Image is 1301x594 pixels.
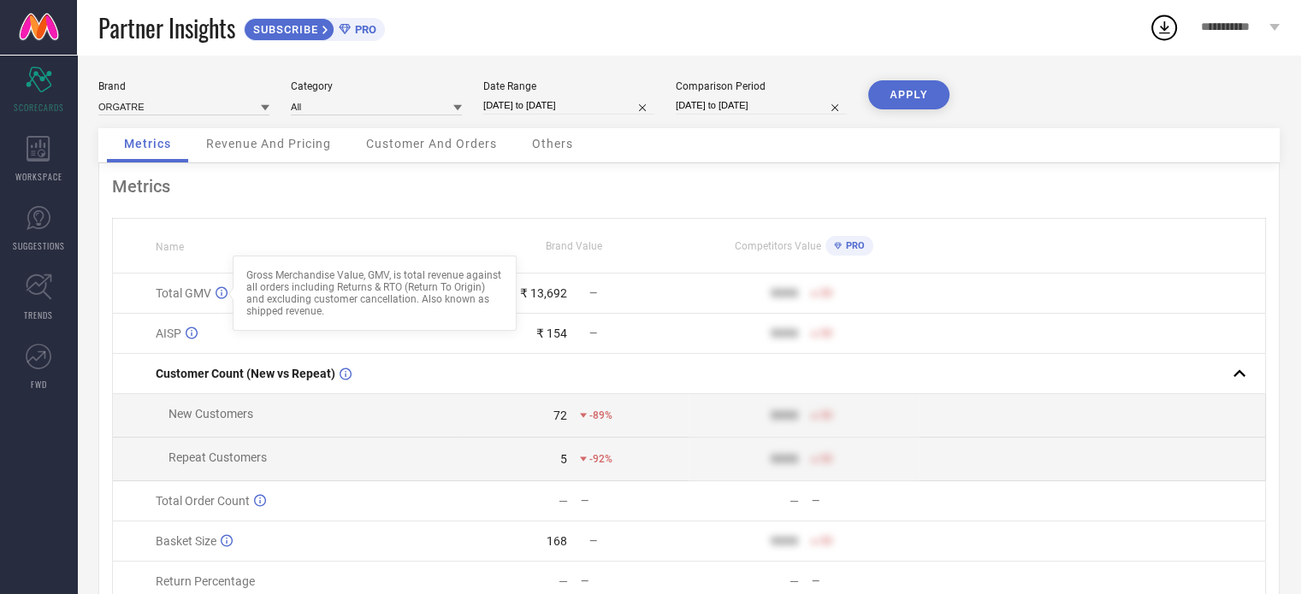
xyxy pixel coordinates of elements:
[112,176,1266,197] div: Metrics
[13,239,65,252] span: SUGGESTIONS
[124,137,171,150] span: Metrics
[65,101,153,112] div: Domain Overview
[546,240,602,252] span: Brand Value
[771,409,798,422] div: 9999
[820,327,832,339] span: 50
[676,80,847,92] div: Comparison Period
[98,80,269,92] div: Brand
[812,575,919,587] div: —
[156,286,211,300] span: Total GMV
[536,326,567,340] div: ₹ 154
[27,44,41,58] img: website_grey.svg
[559,494,568,508] div: —
[820,409,832,421] span: 50
[547,534,567,548] div: 168
[156,494,250,508] span: Total Order Count
[169,407,253,421] span: New Customers
[868,80,949,109] button: APPLY
[820,287,832,299] span: 50
[771,326,798,340] div: 9999
[789,494,799,508] div: —
[291,80,462,92] div: Category
[842,240,865,251] span: PRO
[589,535,597,547] span: —
[156,534,216,548] span: Basket Size
[27,27,41,41] img: logo_orange.svg
[676,97,847,115] input: Select comparison period
[581,575,688,587] div: —
[812,495,919,507] div: —
[46,99,60,113] img: tab_domain_overview_orange.svg
[156,367,335,380] span: Customer Count (New vs Repeat)
[156,574,255,588] span: Return Percentage
[245,23,322,36] span: SUBSCRIBE
[735,240,821,252] span: Competitors Value
[246,269,503,317] div: Gross Merchandise Value, GMV, is total revenue against all orders including Returns & RTO (Return...
[820,453,832,465] span: 50
[553,409,567,422] div: 72
[98,10,235,45] span: Partner Insights
[351,23,376,36] span: PRO
[820,535,832,547] span: 50
[170,99,184,113] img: tab_keywords_by_traffic_grey.svg
[1149,12,1180,43] div: Open download list
[14,101,64,114] span: SCORECARDS
[44,44,188,58] div: Domain: [DOMAIN_NAME]
[589,287,597,299] span: —
[244,14,385,41] a: SUBSCRIBEPRO
[581,495,688,507] div: —
[771,452,798,466] div: 9999
[169,450,267,464] span: Repeat Customers
[589,327,597,339] span: —
[156,241,184,253] span: Name
[560,452,567,466] div: 5
[589,409,612,421] span: -89%
[771,286,798,300] div: 9999
[189,101,288,112] div: Keywords by Traffic
[589,453,612,465] span: -92%
[483,97,654,115] input: Select date range
[48,27,84,41] div: v 4.0.25
[520,286,567,300] div: ₹ 13,692
[559,574,568,588] div: —
[15,170,62,183] span: WORKSPACE
[31,378,47,391] span: FWD
[24,309,53,321] span: TRENDS
[771,534,798,548] div: 9999
[206,137,331,150] span: Revenue And Pricing
[156,326,181,340] span: AISP
[789,574,799,588] div: —
[483,80,654,92] div: Date Range
[532,137,573,150] span: Others
[366,137,497,150] span: Customer And Orders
